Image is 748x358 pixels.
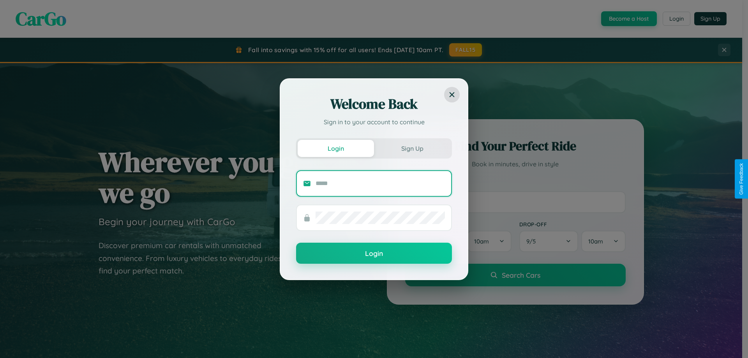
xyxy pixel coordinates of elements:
[298,140,374,157] button: Login
[739,163,744,195] div: Give Feedback
[296,243,452,264] button: Login
[296,95,452,113] h2: Welcome Back
[374,140,450,157] button: Sign Up
[296,117,452,127] p: Sign in to your account to continue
